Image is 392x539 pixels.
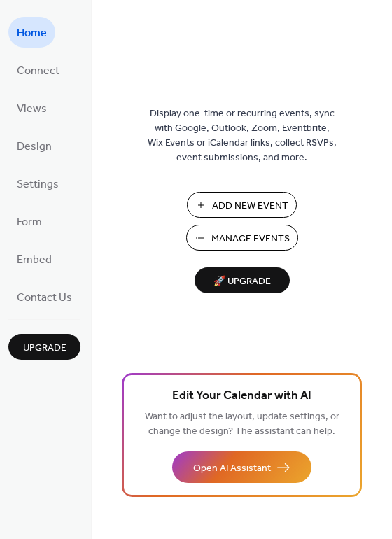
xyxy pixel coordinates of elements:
span: Display one-time or recurring events, sync with Google, Outlook, Zoom, Eventbrite, Wix Events or ... [148,106,337,165]
span: Upgrade [23,341,66,356]
a: Contact Us [8,281,80,312]
span: Edit Your Calendar with AI [172,386,311,406]
a: Home [8,17,55,48]
button: 🚀 Upgrade [195,267,290,293]
span: Open AI Assistant [193,461,271,476]
span: Manage Events [211,232,290,246]
button: Upgrade [8,334,80,360]
span: Views [17,98,47,120]
span: 🚀 Upgrade [203,272,281,291]
a: Embed [8,244,60,274]
a: Form [8,206,50,237]
button: Open AI Assistant [172,451,311,483]
span: Connect [17,60,59,83]
span: Embed [17,249,52,272]
button: Manage Events [186,225,298,251]
span: Add New Event [212,199,288,213]
span: Form [17,211,42,234]
a: Connect [8,55,68,85]
span: Contact Us [17,287,72,309]
span: Want to adjust the layout, update settings, or change the design? The assistant can help. [145,407,339,441]
a: Views [8,92,55,123]
span: Design [17,136,52,158]
span: Settings [17,174,59,196]
button: Add New Event [187,192,297,218]
span: Home [17,22,47,45]
a: Settings [8,168,67,199]
a: Design [8,130,60,161]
